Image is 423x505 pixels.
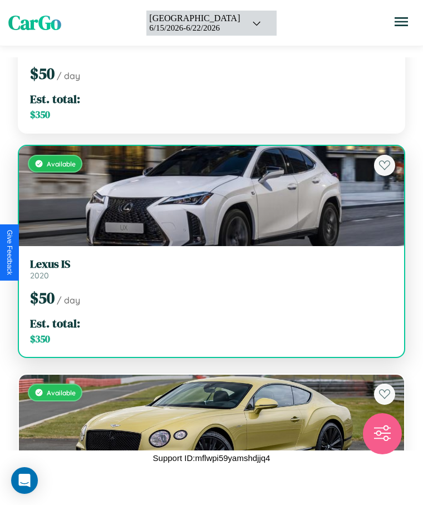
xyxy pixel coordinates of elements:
span: Est. total: [30,91,80,107]
span: $ 350 [30,108,50,121]
span: $ 350 [30,332,50,346]
span: CarGo [8,9,61,36]
span: $ 50 [30,287,55,308]
span: $ 50 [30,63,55,84]
div: 6 / 15 / 2026 - 6 / 22 / 2026 [149,23,240,33]
h3: Lexus IS [30,257,393,271]
span: / day [57,70,80,81]
div: [GEOGRAPHIC_DATA] [149,13,240,23]
span: Available [47,389,76,397]
p: Support ID: mflwpi59yamshdjjq4 [153,450,270,465]
span: Available [47,160,76,168]
div: Give Feedback [6,230,13,275]
span: / day [57,295,80,306]
div: Open Intercom Messenger [11,467,38,494]
span: Est. total: [30,315,80,331]
span: 2020 [30,271,49,281]
a: Lexus IS2020 [30,257,393,281]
